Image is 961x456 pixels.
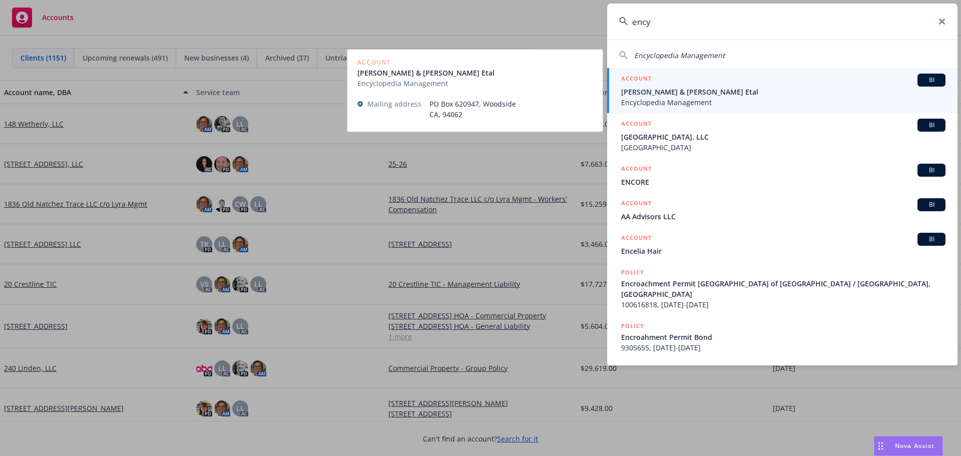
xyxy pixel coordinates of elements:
[607,68,957,113] a: ACCOUNTBI[PERSON_NAME] & [PERSON_NAME] EtalEncyclopedia Management
[921,200,941,209] span: BI
[921,76,941,85] span: BI
[607,315,957,358] a: POLICYEncroahment Permit Bond9305655, [DATE]-[DATE]
[621,87,945,97] span: [PERSON_NAME] & [PERSON_NAME] Etal
[607,113,957,158] a: ACCOUNTBI[GEOGRAPHIC_DATA]. LLC[GEOGRAPHIC_DATA]
[621,142,945,153] span: [GEOGRAPHIC_DATA]
[621,74,652,86] h5: ACCOUNT
[621,299,945,310] span: 100616818, [DATE]-[DATE]
[634,51,725,60] span: Encyclopedia Management
[921,121,941,130] span: BI
[621,321,644,331] h5: POLICY
[621,164,652,176] h5: ACCOUNT
[621,132,945,142] span: [GEOGRAPHIC_DATA]. LLC
[607,158,957,193] a: ACCOUNTBIENCORE
[621,211,945,222] span: AA Advisors LLC
[607,4,957,40] input: Search...
[621,246,945,256] span: Encelia Hair
[621,278,945,299] span: Encroachment Permit [GEOGRAPHIC_DATA] of [GEOGRAPHIC_DATA] / [GEOGRAPHIC_DATA], [GEOGRAPHIC_DATA]
[921,166,941,175] span: BI
[621,364,644,374] h5: POLICY
[621,332,945,342] span: Encroahment Permit Bond
[895,441,934,450] span: Nova Assist
[874,436,887,455] div: Drag to move
[874,436,943,456] button: Nova Assist
[607,358,957,401] a: POLICY
[621,233,652,245] h5: ACCOUNT
[607,262,957,315] a: POLICYEncroachment Permit [GEOGRAPHIC_DATA] of [GEOGRAPHIC_DATA] / [GEOGRAPHIC_DATA], [GEOGRAPHIC...
[621,119,652,131] h5: ACCOUNT
[621,97,945,108] span: Encyclopedia Management
[921,235,941,244] span: BI
[621,177,945,187] span: ENCORE
[621,342,945,353] span: 9305655, [DATE]-[DATE]
[621,267,644,277] h5: POLICY
[621,198,652,210] h5: ACCOUNT
[607,227,957,262] a: ACCOUNTBIEncelia Hair
[607,193,957,227] a: ACCOUNTBIAA Advisors LLC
